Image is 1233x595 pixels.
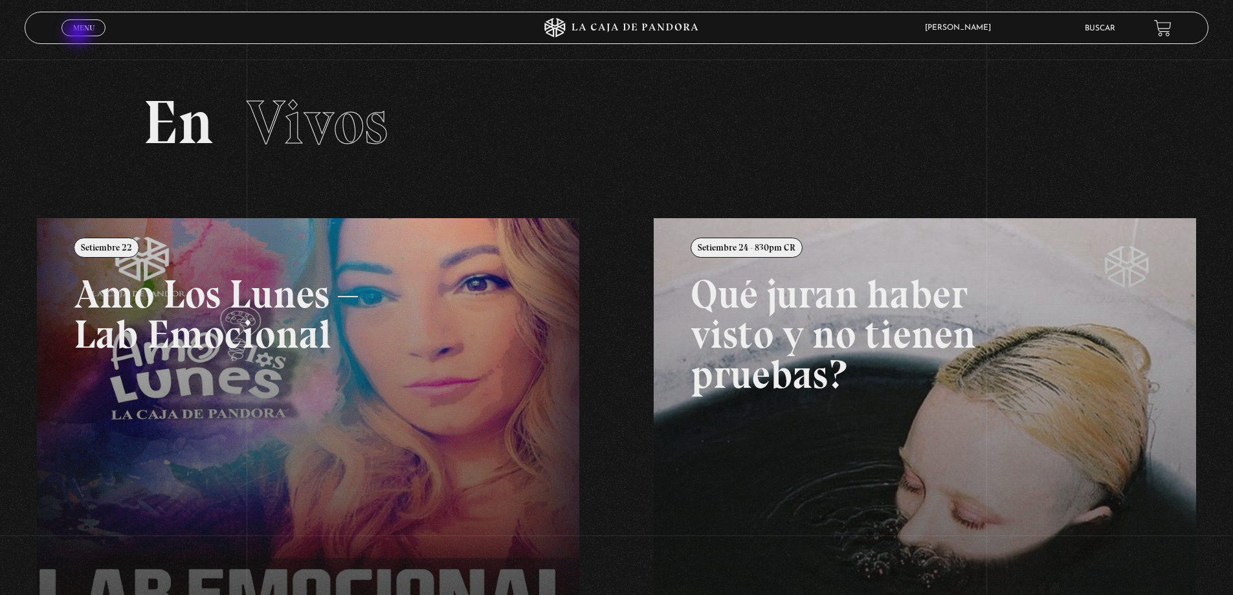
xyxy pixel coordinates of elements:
span: Vivos [247,85,388,159]
span: [PERSON_NAME] [918,24,1004,32]
span: Cerrar [69,35,99,44]
a: Buscar [1085,25,1115,32]
span: Menu [73,24,94,32]
a: View your shopping cart [1154,19,1172,37]
h2: En [143,92,1090,153]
